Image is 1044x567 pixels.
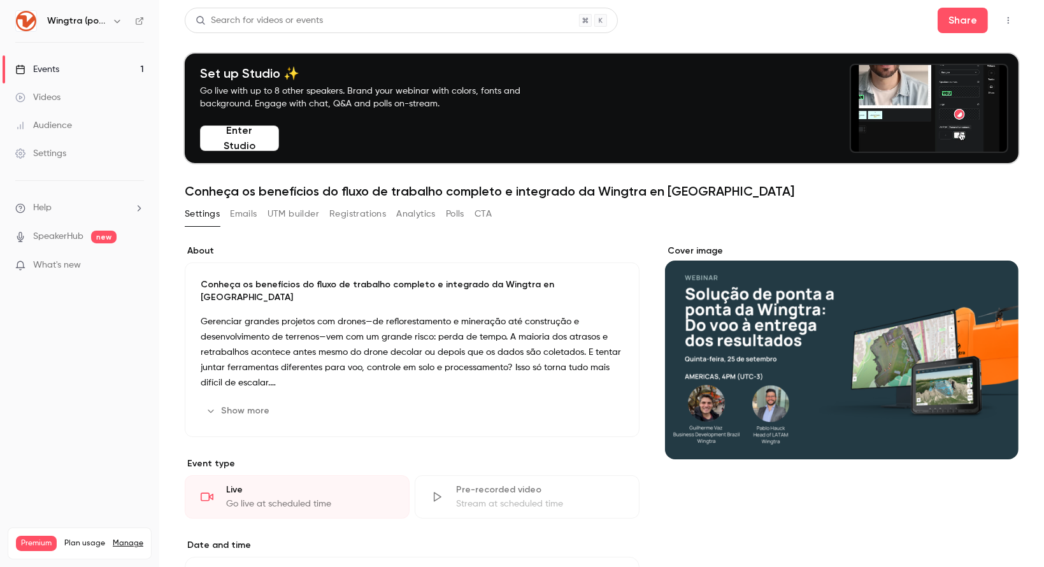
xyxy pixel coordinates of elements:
[415,475,640,519] div: Pre-recorded videoStream at scheduled time
[15,91,61,104] div: Videos
[201,278,624,304] p: Conheça os benefícios do fluxo de trabalho completo e integrado da Wingtra en [GEOGRAPHIC_DATA]
[446,204,464,224] button: Polls
[47,15,107,27] h6: Wingtra (português)
[456,484,624,496] div: Pre-recorded video
[185,539,640,552] label: Date and time
[15,147,66,160] div: Settings
[15,119,72,132] div: Audience
[475,204,492,224] button: CTA
[196,14,323,27] div: Search for videos or events
[185,204,220,224] button: Settings
[329,204,386,224] button: Registrations
[33,201,52,215] span: Help
[15,201,144,215] li: help-dropdown-opener
[201,401,277,421] button: Show more
[396,204,436,224] button: Analytics
[185,457,640,470] p: Event type
[456,498,624,510] div: Stream at scheduled time
[129,260,144,271] iframe: Noticeable Trigger
[16,11,36,31] img: Wingtra (português)
[200,66,550,81] h4: Set up Studio ✨
[226,484,394,496] div: Live
[200,85,550,110] p: Go live with up to 8 other speakers. Brand your webinar with colors, fonts and background. Engage...
[185,475,410,519] div: LiveGo live at scheduled time
[200,126,279,151] button: Enter Studio
[113,538,143,549] a: Manage
[33,230,83,243] a: SpeakerHub
[185,183,1019,199] h1: Conheça os benefícios do fluxo de trabalho completo e integrado da Wingtra en [GEOGRAPHIC_DATA]
[226,498,394,510] div: Go live at scheduled time
[938,8,988,33] button: Share
[268,204,319,224] button: UTM builder
[665,245,1019,257] label: Cover image
[91,231,117,243] span: new
[33,259,81,272] span: What's new
[230,204,257,224] button: Emails
[16,536,57,551] span: Premium
[665,245,1019,459] section: Cover image
[64,538,105,549] span: Plan usage
[201,314,624,391] p: Gerenciar grandes projetos com drones—de reflorestamento e mineração até construção e desenvolvim...
[15,63,59,76] div: Events
[185,245,640,257] label: About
